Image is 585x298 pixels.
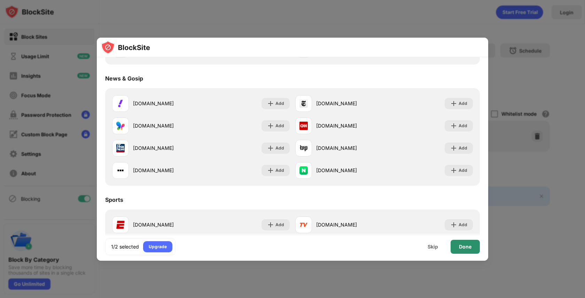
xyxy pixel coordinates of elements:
div: Add [275,221,284,228]
div: [DOMAIN_NAME] [133,122,201,129]
img: favicons [299,144,308,152]
div: Add [275,167,284,174]
div: News & Gosip [105,75,143,82]
div: Add [275,122,284,129]
img: logo-blocksite.svg [101,40,150,54]
div: [DOMAIN_NAME] [316,100,384,107]
div: 1/2 selected [111,243,139,250]
div: [DOMAIN_NAME] [316,122,384,129]
div: Add [275,100,284,107]
div: [DOMAIN_NAME] [316,167,384,174]
img: favicons [116,144,125,152]
div: [DOMAIN_NAME] [133,167,201,174]
div: [DOMAIN_NAME] [316,221,384,228]
img: favicons [116,166,125,175]
img: favicons [116,221,125,229]
img: favicons [116,99,125,108]
div: Done [459,244,471,250]
div: Upgrade [149,243,167,250]
div: Add [459,145,467,152]
img: favicons [299,166,308,175]
div: Add [275,145,284,152]
div: Add [459,122,467,129]
div: Skip [428,244,438,250]
div: [DOMAIN_NAME] [133,100,201,107]
img: favicons [299,221,308,229]
img: favicons [299,99,308,108]
div: [DOMAIN_NAME] [316,144,384,152]
div: Add [459,100,467,107]
img: favicons [299,122,308,130]
div: [DOMAIN_NAME] [133,144,201,152]
div: Sports [105,196,123,203]
div: Add [459,221,467,228]
div: Add [459,167,467,174]
div: [DOMAIN_NAME] [133,221,201,228]
img: favicons [116,122,125,130]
